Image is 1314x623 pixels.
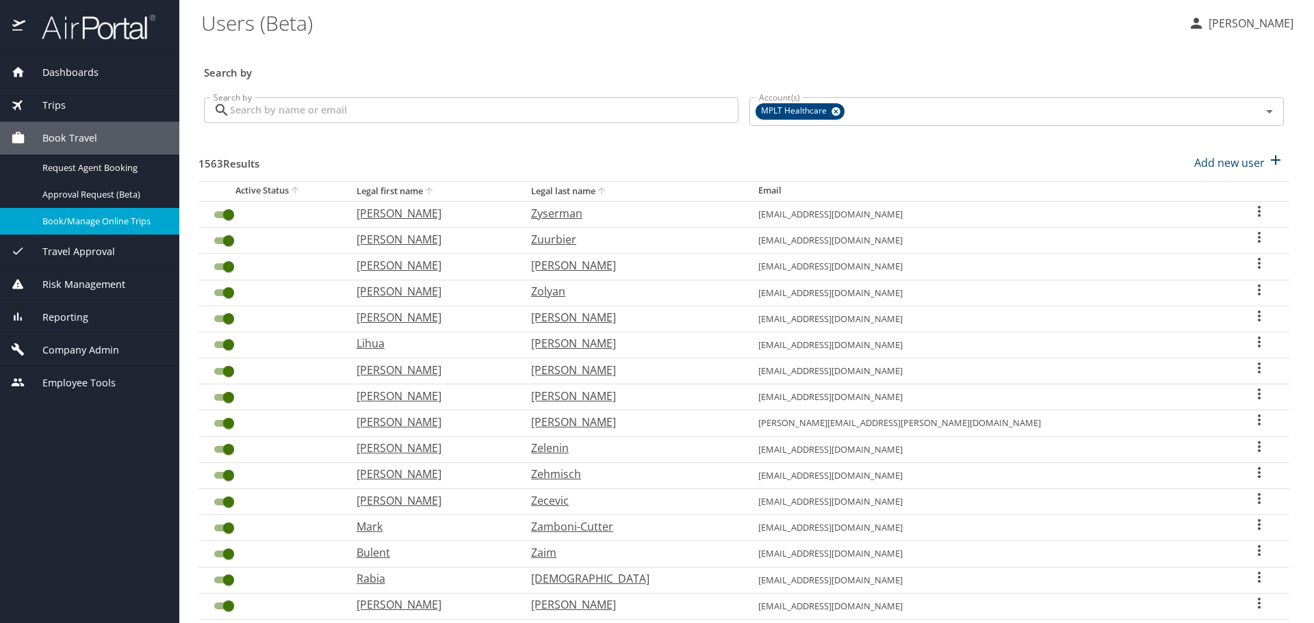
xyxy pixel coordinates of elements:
[1260,102,1279,121] button: Open
[520,181,747,201] th: Legal last name
[531,596,731,613] p: [PERSON_NAME]
[357,335,504,352] p: Lihua
[531,544,731,561] p: Zaim
[357,257,504,274] p: [PERSON_NAME]
[357,596,504,613] p: [PERSON_NAME]
[531,466,731,482] p: Zehmisch
[357,466,504,482] p: [PERSON_NAME]
[27,14,155,40] img: airportal-logo.png
[531,414,731,430] p: [PERSON_NAME]
[531,570,731,587] p: [DEMOGRAPHIC_DATA]
[756,103,845,120] div: MPLT Healthcare
[289,185,302,198] button: sort
[42,161,163,174] span: Request Agent Booking
[25,244,115,259] span: Travel Approval
[531,309,731,326] p: [PERSON_NAME]
[747,462,1230,488] td: [EMAIL_ADDRESS][DOMAIN_NAME]
[531,283,731,300] p: Zolyan
[25,343,119,358] span: Company Admin
[1194,155,1265,171] p: Add new user
[531,205,731,222] p: Zyserman
[204,57,1284,81] h3: Search by
[201,1,1177,44] h1: Users (Beta)
[25,277,125,292] span: Risk Management
[531,388,731,404] p: [PERSON_NAME]
[198,148,259,172] h3: 1563 Results
[357,362,504,378] p: [PERSON_NAME]
[531,257,731,274] p: [PERSON_NAME]
[531,492,731,509] p: Zecevic
[531,231,731,248] p: Zuurbier
[25,375,116,390] span: Employee Tools
[747,358,1230,384] td: [EMAIL_ADDRESS][DOMAIN_NAME]
[12,14,27,40] img: icon-airportal.png
[346,181,520,201] th: Legal first name
[747,384,1230,410] td: [EMAIL_ADDRESS][DOMAIN_NAME]
[357,492,504,509] p: [PERSON_NAME]
[747,332,1230,358] td: [EMAIL_ADDRESS][DOMAIN_NAME]
[747,306,1230,332] td: [EMAIL_ADDRESS][DOMAIN_NAME]
[747,181,1230,201] th: Email
[357,570,504,587] p: Rabia
[1204,15,1293,31] p: [PERSON_NAME]
[747,228,1230,254] td: [EMAIL_ADDRESS][DOMAIN_NAME]
[747,541,1230,567] td: [EMAIL_ADDRESS][DOMAIN_NAME]
[357,231,504,248] p: [PERSON_NAME]
[747,254,1230,280] td: [EMAIL_ADDRESS][DOMAIN_NAME]
[42,215,163,228] span: Book/Manage Online Trips
[42,188,163,201] span: Approval Request (Beta)
[531,440,731,456] p: Zelenin
[357,518,504,535] p: Mark
[747,515,1230,541] td: [EMAIL_ADDRESS][DOMAIN_NAME]
[531,518,731,535] p: Zamboni-Cutter
[747,280,1230,306] td: [EMAIL_ADDRESS][DOMAIN_NAME]
[25,98,66,113] span: Trips
[747,593,1230,619] td: [EMAIL_ADDRESS][DOMAIN_NAME]
[25,131,97,146] span: Book Travel
[531,335,731,352] p: [PERSON_NAME]
[747,567,1230,593] td: [EMAIL_ADDRESS][DOMAIN_NAME]
[357,309,504,326] p: [PERSON_NAME]
[747,410,1230,436] td: [PERSON_NAME][EMAIL_ADDRESS][PERSON_NAME][DOMAIN_NAME]
[357,544,504,561] p: Bulent
[531,362,731,378] p: [PERSON_NAME]
[747,201,1230,227] td: [EMAIL_ADDRESS][DOMAIN_NAME]
[25,310,88,325] span: Reporting
[1183,11,1299,36] button: [PERSON_NAME]
[756,104,835,118] span: MPLT Healthcare
[230,97,738,123] input: Search by name or email
[357,283,504,300] p: [PERSON_NAME]
[357,388,504,404] p: [PERSON_NAME]
[423,185,437,198] button: sort
[1189,148,1289,178] button: Add new user
[357,414,504,430] p: [PERSON_NAME]
[747,436,1230,462] td: [EMAIL_ADDRESS][DOMAIN_NAME]
[357,440,504,456] p: [PERSON_NAME]
[595,185,609,198] button: sort
[747,489,1230,515] td: [EMAIL_ADDRESS][DOMAIN_NAME]
[357,205,504,222] p: [PERSON_NAME]
[25,65,99,80] span: Dashboards
[198,181,346,201] th: Active Status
